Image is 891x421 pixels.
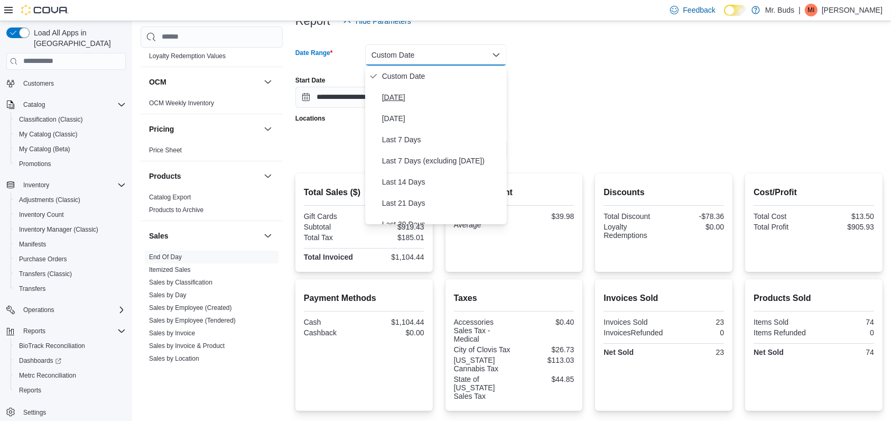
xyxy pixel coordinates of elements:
h2: Cost/Profit [754,186,874,199]
a: Sales by Invoice [149,330,195,337]
div: $1,104.44 [366,253,424,261]
button: Transfers (Classic) [11,267,130,281]
span: Sales by Invoice & Product [149,342,225,350]
div: $26.73 [516,345,574,354]
div: 74 [816,348,874,356]
span: Sales by Employee (Tendered) [149,316,236,325]
span: Hide Parameters [356,16,411,26]
h2: Products Sold [754,292,874,305]
span: Dashboards [19,356,61,365]
button: Reports [2,324,130,338]
span: Operations [23,306,54,314]
button: Sales [262,230,274,242]
a: Sales by Employee (Created) [149,304,232,312]
a: Manifests [15,238,50,251]
div: Products [141,191,283,221]
div: $44.85 [516,375,574,383]
div: $113.03 [516,356,574,364]
a: Sales by Location [149,355,199,362]
span: Last 7 Days [382,133,503,146]
span: Catalog [19,98,126,111]
button: Sales [149,231,259,241]
a: Metrc Reconciliation [15,369,80,382]
span: Reports [23,327,45,335]
button: OCM [262,76,274,88]
button: Settings [2,404,130,419]
span: Metrc Reconciliation [19,371,76,380]
button: Operations [2,303,130,317]
strong: Net Sold [604,348,634,356]
span: My Catalog (Classic) [19,130,78,139]
p: [PERSON_NAME] [822,4,883,16]
span: Operations [19,304,126,316]
button: Inventory [19,179,53,191]
div: $0.00 [366,328,424,337]
button: BioTrack Reconciliation [11,338,130,353]
a: Sales by Classification [149,279,212,286]
div: $13.50 [816,212,874,221]
button: OCM [149,77,259,87]
span: My Catalog (Beta) [15,143,126,155]
button: Classification (Classic) [11,112,130,127]
div: Invoices Sold [604,318,662,326]
div: Items Refunded [754,328,812,337]
span: Last 21 Days [382,197,503,209]
span: Promotions [19,160,51,168]
button: Pricing [149,124,259,134]
div: City of Clovis Tax [454,345,512,354]
div: $185.01 [366,233,424,242]
button: My Catalog (Beta) [11,142,130,157]
label: Date Range [295,49,333,57]
a: OCM Weekly Inventory [149,99,214,107]
a: Itemized Sales [149,266,191,273]
h2: Invoices Sold [604,292,724,305]
div: $919.43 [366,223,424,231]
a: Transfers [15,282,50,295]
button: Customers [2,76,130,91]
div: Select listbox [365,66,507,224]
a: Inventory Count [15,208,68,221]
span: Reports [19,386,41,395]
a: My Catalog (Beta) [15,143,75,155]
button: Catalog [2,97,130,112]
h3: Sales [149,231,169,241]
button: My Catalog (Classic) [11,127,130,142]
button: Reports [11,383,130,398]
div: 0 [816,328,874,337]
span: Inventory [23,181,49,189]
div: $0.00 [666,223,724,231]
div: InvoicesRefunded [604,328,663,337]
button: Metrc Reconciliation [11,368,130,383]
button: Pricing [262,123,274,135]
h2: Payment Methods [304,292,424,305]
div: Accessories Sales Tax - Medical [454,318,512,343]
label: Start Date [295,76,326,85]
span: End Of Day [149,253,182,261]
button: Catalog [19,98,49,111]
div: Subtotal [304,223,362,231]
div: 23 [666,318,724,326]
div: $0.40 [516,318,574,326]
span: Inventory Count [15,208,126,221]
div: 0 [667,328,724,337]
span: BioTrack Reconciliation [15,340,126,352]
span: [DATE] [382,91,503,104]
button: Products [262,170,274,182]
span: Last 14 Days [382,176,503,188]
a: Products to Archive [149,206,203,214]
span: Itemized Sales [149,266,191,274]
div: State of [US_STATE] Sales Tax [454,375,512,400]
span: BioTrack Reconciliation [19,342,85,350]
span: Transfers [15,282,126,295]
a: Promotions [15,158,55,170]
button: Inventory Manager (Classic) [11,222,130,237]
a: Catalog Export [149,194,191,201]
span: Loyalty Redemption Values [149,52,226,60]
h3: OCM [149,77,166,87]
a: Sales by Day [149,291,187,299]
div: Cash [304,318,362,326]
